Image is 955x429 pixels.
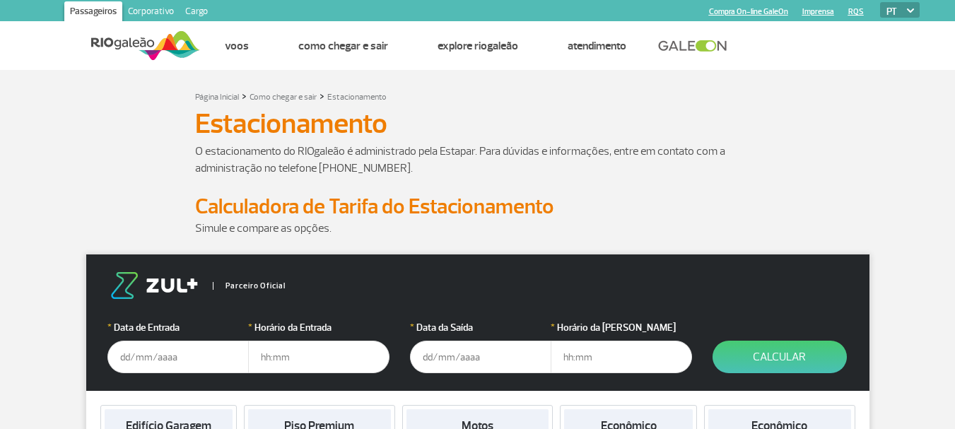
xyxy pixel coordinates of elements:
[242,88,247,104] a: >
[551,341,692,373] input: hh:mm
[195,194,761,220] h2: Calculadora de Tarifa do Estacionamento
[195,92,239,102] a: Página Inicial
[320,88,324,104] a: >
[327,92,387,102] a: Estacionamento
[298,39,388,53] a: Como chegar e sair
[802,7,834,16] a: Imprensa
[410,341,551,373] input: dd/mm/aaaa
[180,1,213,24] a: Cargo
[713,341,847,373] button: Calcular
[195,112,761,136] h1: Estacionamento
[250,92,317,102] a: Como chegar e sair
[195,143,761,177] p: O estacionamento do RIOgaleão é administrado pela Estapar. Para dúvidas e informações, entre em c...
[213,282,286,290] span: Parceiro Oficial
[195,220,761,237] p: Simule e compare as opções.
[410,320,551,335] label: Data da Saída
[438,39,518,53] a: Explore RIOgaleão
[848,7,864,16] a: RQS
[64,1,122,24] a: Passageiros
[225,39,249,53] a: Voos
[709,7,788,16] a: Compra On-line GaleOn
[248,320,389,335] label: Horário da Entrada
[107,320,249,335] label: Data de Entrada
[551,320,692,335] label: Horário da [PERSON_NAME]
[568,39,626,53] a: Atendimento
[248,341,389,373] input: hh:mm
[122,1,180,24] a: Corporativo
[107,272,201,299] img: logo-zul.png
[107,341,249,373] input: dd/mm/aaaa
